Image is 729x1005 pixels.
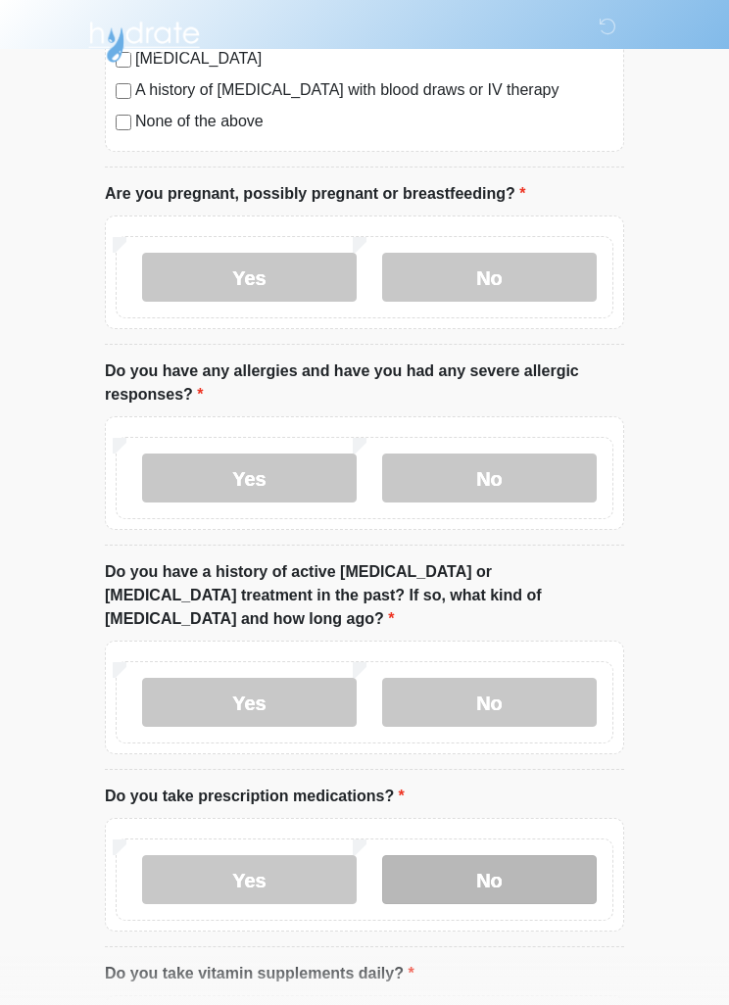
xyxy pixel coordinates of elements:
input: None of the above [116,115,131,130]
img: Hydrate IV Bar - Scottsdale Logo [85,15,203,64]
label: Yes [142,253,357,302]
label: No [382,678,597,727]
label: Are you pregnant, possibly pregnant or breastfeeding? [105,182,525,206]
label: No [382,855,597,904]
label: Do you take vitamin supplements daily? [105,962,414,985]
label: No [382,253,597,302]
label: Yes [142,454,357,502]
label: Yes [142,678,357,727]
label: Do you take prescription medications? [105,785,405,808]
label: A history of [MEDICAL_DATA] with blood draws or IV therapy [135,78,613,102]
input: A history of [MEDICAL_DATA] with blood draws or IV therapy [116,83,131,99]
label: Do you have any allergies and have you had any severe allergic responses? [105,359,624,407]
label: Do you have a history of active [MEDICAL_DATA] or [MEDICAL_DATA] treatment in the past? If so, wh... [105,560,624,631]
label: No [382,454,597,502]
label: None of the above [135,110,613,133]
label: Yes [142,855,357,904]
